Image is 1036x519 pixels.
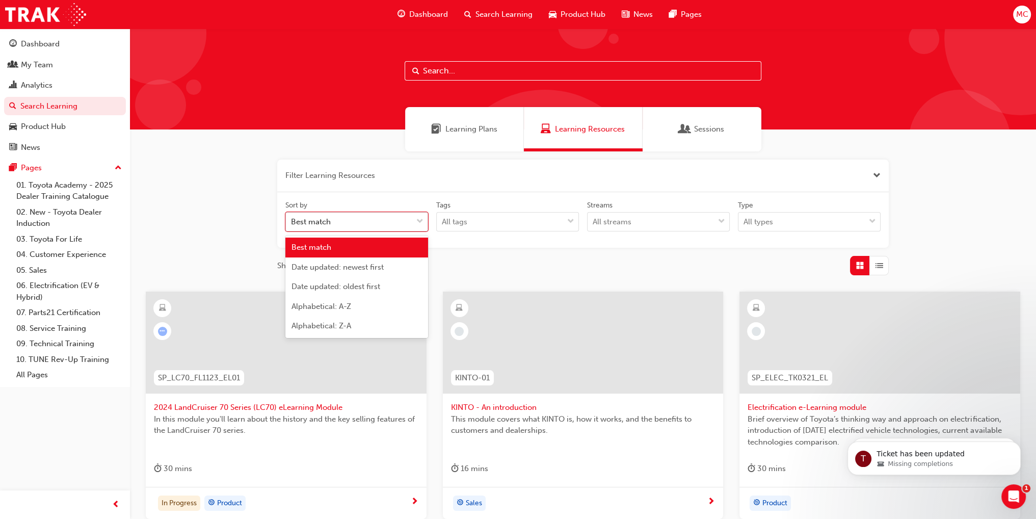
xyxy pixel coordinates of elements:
[291,243,331,252] span: Best match
[21,142,40,153] div: News
[154,462,162,475] span: duration-icon
[115,162,122,175] span: up-icon
[291,282,380,291] span: Date updated: oldest first
[752,327,761,336] span: learningRecordVerb_NONE-icon
[622,8,629,21] span: news-icon
[4,159,126,177] button: Pages
[4,138,126,157] a: News
[541,123,551,135] span: Learning Resources
[442,216,467,228] div: All tags
[9,102,16,111] span: search-icon
[12,367,126,383] a: All Pages
[541,4,614,25] a: car-iconProduct Hub
[291,263,384,272] span: Date updated: newest first
[409,9,448,20] span: Dashboard
[397,8,405,21] span: guage-icon
[456,302,463,315] span: learningResourceType_ELEARNING-icon
[12,231,126,247] a: 03. Toyota For Life
[285,200,307,211] div: Sort by
[12,321,126,336] a: 08. Service Training
[158,327,167,336] span: learningRecordVerb_ATTEMPT-icon
[739,292,1020,519] a: SP_ELEC_TK0321_ELElectrification e-Learning moduleBrief overview of Toyota’s thinking way and app...
[643,107,761,151] a: SessionsSessions
[832,420,1036,491] iframe: Intercom notifications message
[112,499,120,511] span: prev-icon
[443,292,724,519] a: KINTO-01KINTO - An introductionThis module covers what KINTO is, how it works, and the benefits t...
[633,9,653,20] span: News
[587,200,613,211] div: Streams
[753,302,760,315] span: learningResourceType_ELEARNING-icon
[451,462,488,475] div: 16 mins
[154,413,418,436] span: In this module you'll learn about the history and the key selling features of the LandCruiser 70 ...
[464,8,471,21] span: search-icon
[1016,9,1028,20] span: MC
[593,216,631,228] div: All streams
[1001,484,1026,509] iframe: Intercom live chat
[9,122,17,132] span: car-icon
[718,215,725,228] span: down-icon
[158,372,240,384] span: SP_LC70_FL1123_EL01
[4,35,126,54] a: Dashboard
[661,4,710,25] a: pages-iconPages
[405,61,761,81] input: Search...
[389,4,456,25] a: guage-iconDashboard
[21,80,52,91] div: Analytics
[4,117,126,136] a: Product Hub
[12,177,126,204] a: 01. Toyota Academy - 2025 Dealer Training Catalogue
[445,123,497,135] span: Learning Plans
[707,498,715,507] span: next-icon
[436,200,579,232] label: tagOptions
[5,3,86,26] img: Trak
[743,216,773,228] div: All types
[9,40,17,49] span: guage-icon
[4,56,126,74] a: My Team
[738,200,753,211] div: Type
[12,336,126,352] a: 09. Technical Training
[12,352,126,368] a: 10. TUNE Rev-Up Training
[614,4,661,25] a: news-iconNews
[451,462,459,475] span: duration-icon
[146,292,427,519] a: SP_LC70_FL1123_EL012024 LandCruiser 70 Series (LC70) eLearning ModuleIn this module you'll learn ...
[4,33,126,159] button: DashboardMy TeamAnalyticsSearch LearningProduct HubNews
[21,38,60,50] div: Dashboard
[158,496,200,511] div: In Progress
[555,123,625,135] span: Learning Resources
[217,498,242,509] span: Product
[748,462,755,475] span: duration-icon
[4,97,126,116] a: Search Learning
[12,278,126,305] a: 06. Electrification (EV & Hybrid)
[412,65,419,77] span: Search
[748,413,1012,448] span: Brief overview of Toyota’s thinking way and approach on electrification, introduction of [DATE] e...
[524,107,643,151] a: Learning ResourcesLearning Resources
[9,61,17,70] span: people-icon
[748,402,1012,413] span: Electrification e-Learning module
[455,372,490,384] span: KINTO-01
[431,123,441,135] span: Learning Plans
[436,200,450,211] div: Tags
[856,260,864,272] span: Grid
[869,215,876,228] span: down-icon
[549,8,556,21] span: car-icon
[9,81,17,90] span: chart-icon
[694,123,724,135] span: Sessions
[277,260,349,272] span: Showing 458 results
[411,498,418,507] span: next-icon
[4,76,126,95] a: Analytics
[291,216,331,228] div: Best match
[875,260,883,272] span: List
[416,215,423,228] span: down-icon
[291,321,351,330] span: Alphabetical: Z-A
[873,170,881,181] button: Close the filter
[291,302,351,311] span: Alphabetical: A-Z
[466,498,482,509] span: Sales
[451,413,715,436] span: This module covers what KINTO is, how it works, and the benefits to customers and dealerships.
[455,327,464,336] span: learningRecordVerb_NONE-icon
[681,9,702,20] span: Pages
[159,302,166,315] span: learningResourceType_ELEARNING-icon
